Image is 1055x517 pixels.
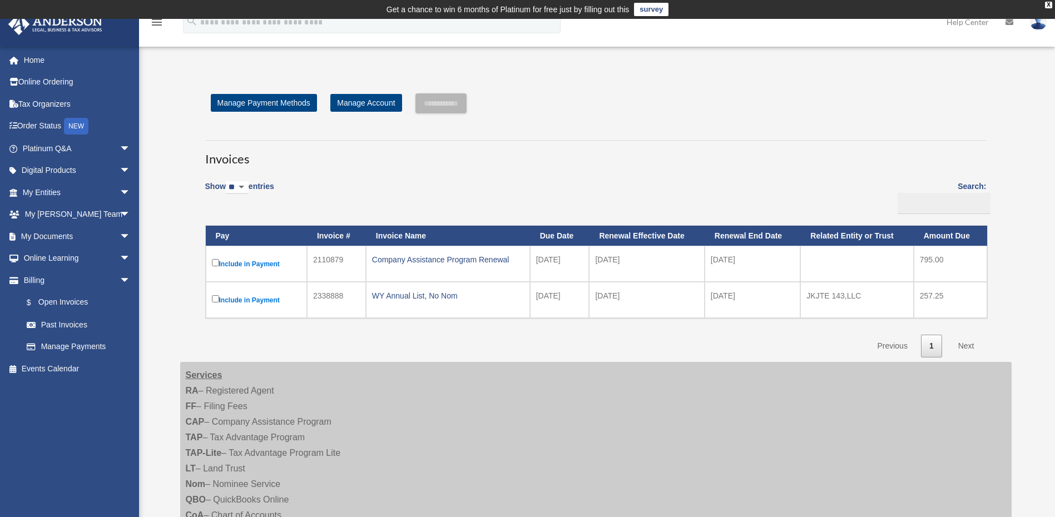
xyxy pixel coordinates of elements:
[212,295,219,302] input: Include in Payment
[1030,14,1047,30] img: User Pic
[387,3,630,16] div: Get a chance to win 6 months of Platinum for free just by filling out this
[120,181,142,204] span: arrow_drop_down
[869,335,915,357] a: Previous
[8,49,147,71] a: Home
[366,226,530,246] th: Invoice Name: activate to sort column ascending
[8,225,147,247] a: My Documentsarrow_drop_down
[8,137,147,160] a: Platinum Q&Aarrow_drop_down
[186,386,199,395] strong: RA
[16,314,142,336] a: Past Invoices
[705,246,801,282] td: [DATE]
[8,181,147,203] a: My Entitiesarrow_drop_down
[8,357,147,380] a: Events Calendar
[921,335,942,357] a: 1
[64,118,88,135] div: NEW
[212,257,301,271] label: Include in Payment
[120,269,142,292] span: arrow_drop_down
[372,288,524,304] div: WY Annual List, No Nom
[8,247,147,270] a: Online Learningarrow_drop_down
[206,226,307,246] th: Pay: activate to sort column descending
[800,226,913,246] th: Related Entity or Trust: activate to sort column ascending
[1045,2,1052,8] div: close
[530,282,590,318] td: [DATE]
[5,13,106,35] img: Anderson Advisors Platinum Portal
[914,226,987,246] th: Amount Due: activate to sort column ascending
[914,282,987,318] td: 257.25
[186,479,206,489] strong: Nom
[205,140,987,168] h3: Invoices
[186,370,222,380] strong: Services
[186,417,205,426] strong: CAP
[186,464,196,473] strong: LT
[8,93,147,115] a: Tax Organizers
[705,226,801,246] th: Renewal End Date: activate to sort column ascending
[8,115,147,138] a: Order StatusNEW
[8,160,147,182] a: Digital Productsarrow_drop_down
[205,180,274,205] label: Show entries
[186,495,206,504] strong: QBO
[211,94,317,112] a: Manage Payment Methods
[150,16,164,29] i: menu
[8,203,147,226] a: My [PERSON_NAME] Teamarrow_drop_down
[226,181,249,194] select: Showentries
[16,336,142,358] a: Manage Payments
[212,259,219,266] input: Include in Payment
[634,3,668,16] a: survey
[186,15,198,27] i: search
[307,282,366,318] td: 2338888
[186,448,222,458] strong: TAP-Lite
[530,226,590,246] th: Due Date: activate to sort column ascending
[120,203,142,226] span: arrow_drop_down
[372,252,524,267] div: Company Assistance Program Renewal
[950,335,983,357] a: Next
[589,282,704,318] td: [DATE]
[16,291,136,314] a: $Open Invoices
[894,180,987,214] label: Search:
[186,401,197,411] strong: FF
[120,137,142,160] span: arrow_drop_down
[120,160,142,182] span: arrow_drop_down
[33,296,38,310] span: $
[186,433,203,442] strong: TAP
[330,94,402,112] a: Manage Account
[800,282,913,318] td: JKJTE 143,LLC
[530,246,590,282] td: [DATE]
[120,225,142,248] span: arrow_drop_down
[705,282,801,318] td: [DATE]
[589,246,704,282] td: [DATE]
[8,71,147,93] a: Online Ordering
[307,246,366,282] td: 2110879
[8,269,142,291] a: Billingarrow_drop_down
[120,247,142,270] span: arrow_drop_down
[914,246,987,282] td: 795.00
[150,19,164,29] a: menu
[307,226,366,246] th: Invoice #: activate to sort column ascending
[212,293,301,307] label: Include in Payment
[589,226,704,246] th: Renewal Effective Date: activate to sort column ascending
[898,193,990,214] input: Search:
